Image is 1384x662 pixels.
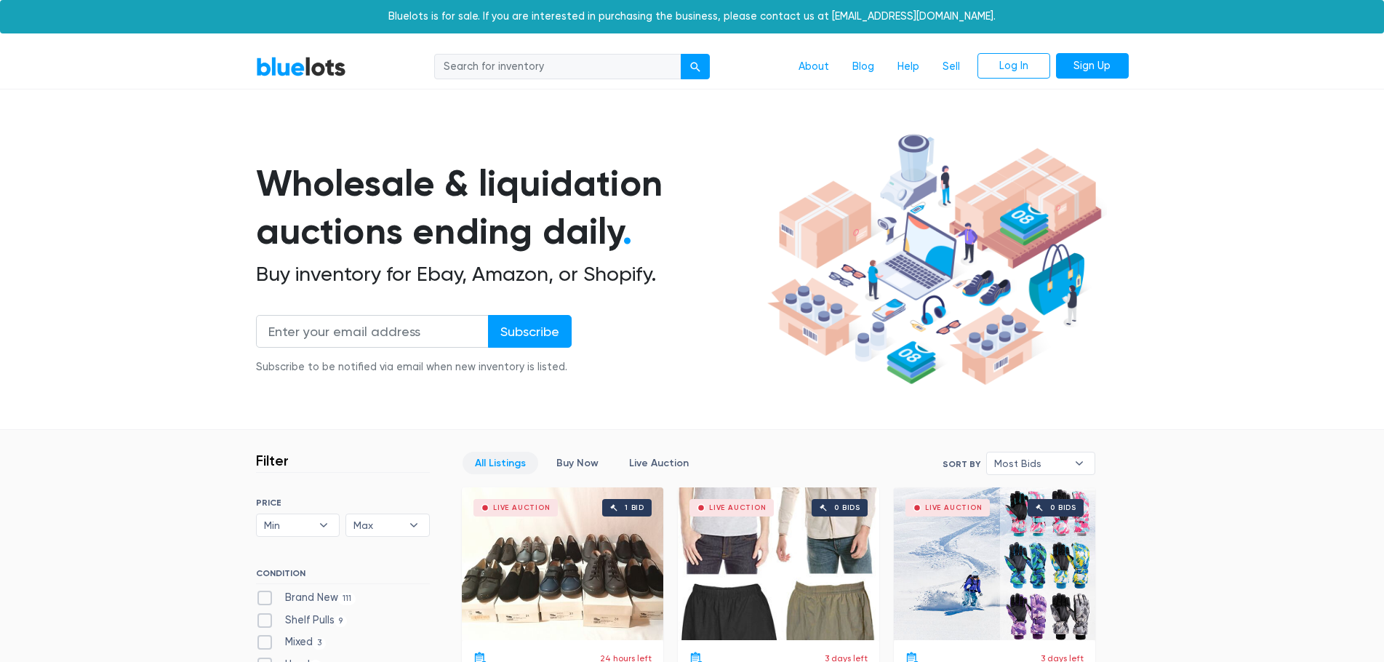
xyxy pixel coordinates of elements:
[256,359,572,375] div: Subscribe to be notified via email when new inventory is listed.
[617,452,701,474] a: Live Auction
[625,504,644,511] div: 1 bid
[709,504,767,511] div: Live Auction
[313,638,327,650] span: 3
[834,504,860,511] div: 0 bids
[353,514,401,536] span: Max
[256,315,489,348] input: Enter your email address
[1064,452,1095,474] b: ▾
[256,498,430,508] h6: PRICE
[623,210,632,253] span: .
[256,568,430,584] h6: CONDITION
[1056,53,1129,79] a: Sign Up
[256,590,356,606] label: Brand New
[886,53,931,81] a: Help
[994,452,1067,474] span: Most Bids
[762,127,1107,392] img: hero-ee84e7d0318cb26816c560f6b4441b76977f77a177738b4e94f68c95b2b83dbb.png
[493,504,551,511] div: Live Auction
[841,53,886,81] a: Blog
[264,514,312,536] span: Min
[678,487,879,640] a: Live Auction 0 bids
[925,504,983,511] div: Live Auction
[943,458,980,471] label: Sort By
[787,53,841,81] a: About
[399,514,429,536] b: ▾
[977,53,1050,79] a: Log In
[308,514,339,536] b: ▾
[256,262,762,287] h2: Buy inventory for Ebay, Amazon, or Shopify.
[256,452,289,469] h3: Filter
[434,54,681,80] input: Search for inventory
[256,56,346,77] a: BlueLots
[488,315,572,348] input: Subscribe
[256,634,327,650] label: Mixed
[256,613,348,629] label: Shelf Pulls
[894,487,1095,640] a: Live Auction 0 bids
[931,53,972,81] a: Sell
[463,452,538,474] a: All Listings
[256,159,762,256] h1: Wholesale & liquidation auctions ending daily
[335,615,348,627] span: 9
[338,593,356,605] span: 111
[1050,504,1076,511] div: 0 bids
[462,487,663,640] a: Live Auction 1 bid
[544,452,611,474] a: Buy Now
